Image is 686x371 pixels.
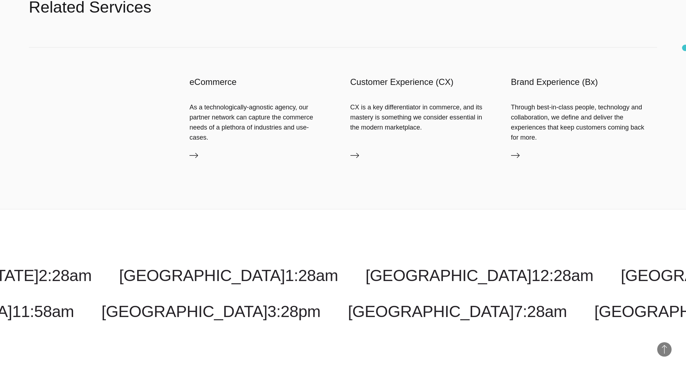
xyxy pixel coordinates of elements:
span: 3:28pm [268,302,320,321]
span: 7:28am [514,302,567,321]
div: As a technologically-agnostic agency, our partner network can capture the commerce needs of a ple... [189,102,336,143]
a: [GEOGRAPHIC_DATA]7:28am [348,302,567,321]
button: Back to Top [657,342,672,357]
a: [GEOGRAPHIC_DATA]12:28am [366,266,593,285]
span: 11:58am [12,302,74,321]
h3: Brand Experience (Bx) [511,76,657,88]
a: [GEOGRAPHIC_DATA]3:28pm [102,302,320,321]
h3: eCommerce [189,76,336,88]
h3: Customer Experience (CX) [350,76,497,88]
span: 2:28am [39,266,91,285]
div: Through best-in-class people, technology and collaboration, we define and deliver the experiences... [511,102,657,143]
span: 1:28am [285,266,338,285]
a: [GEOGRAPHIC_DATA]1:28am [119,266,338,285]
span: 12:28am [532,266,593,285]
div: CX is a key differentiator in commerce, and its mastery is something we consider essential in the... [350,102,497,133]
